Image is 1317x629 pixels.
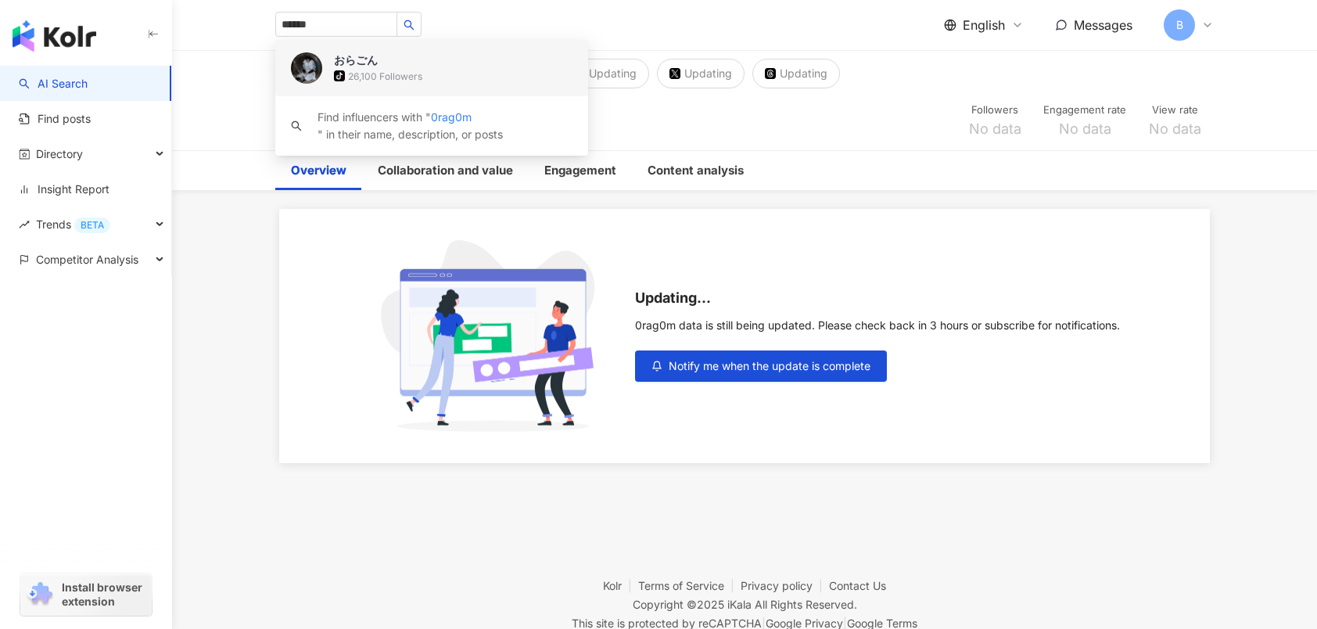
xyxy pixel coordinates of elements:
[635,350,887,382] button: Notify me when the update is complete
[544,161,616,180] div: Engagement
[635,319,1120,332] div: 0rag0m data is still being updated. Please check back in 3 hours or subscribe for notifications.
[633,598,857,611] div: Copyright © 2025 All Rights Reserved.
[638,579,741,592] a: Terms of Service
[74,217,110,233] div: BETA
[36,207,110,242] span: Trends
[635,290,1120,307] div: Updating...
[1059,121,1111,137] span: No data
[752,59,840,88] button: Updating
[669,360,870,372] span: Notify me when the update is complete
[963,16,1005,34] span: English
[1074,17,1132,33] span: Messages
[275,96,322,143] img: KOL Avatar
[25,582,55,607] img: chrome extension
[36,242,138,277] span: Competitor Analysis
[965,102,1025,118] div: Followers
[562,59,649,88] button: Updating
[1176,16,1183,34] span: B
[20,573,152,616] a: chrome extensionInstall browser extension
[780,63,827,84] div: Updating
[19,182,109,197] a: Insight Report
[378,161,513,180] div: Collaboration and value
[741,579,829,592] a: Privacy policy
[648,161,744,180] div: Content analysis
[398,63,446,84] div: Updating
[684,63,732,84] div: Updating
[19,219,30,230] span: rise
[1043,102,1126,118] div: Engagement rate
[1149,121,1201,137] span: No data
[493,63,541,84] div: Updating
[13,20,96,52] img: logo
[603,579,638,592] a: Kolr
[370,240,616,432] img: subscribe cta
[303,63,350,84] div: Updating
[466,59,554,88] button: Updating
[589,63,637,84] div: Updating
[275,59,363,88] button: Updating
[829,579,886,592] a: Contact Us
[969,121,1021,137] span: No data
[657,59,745,88] button: Updating
[36,136,83,171] span: Directory
[727,598,752,611] a: iKala
[291,161,346,180] div: Overview
[19,111,91,127] a: Find posts
[334,107,387,127] div: 0rag0m
[371,59,458,88] button: Updating
[1145,102,1204,118] div: View rate
[19,76,88,92] a: searchAI Search
[404,20,414,31] span: search
[62,580,147,609] span: Install browser extension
